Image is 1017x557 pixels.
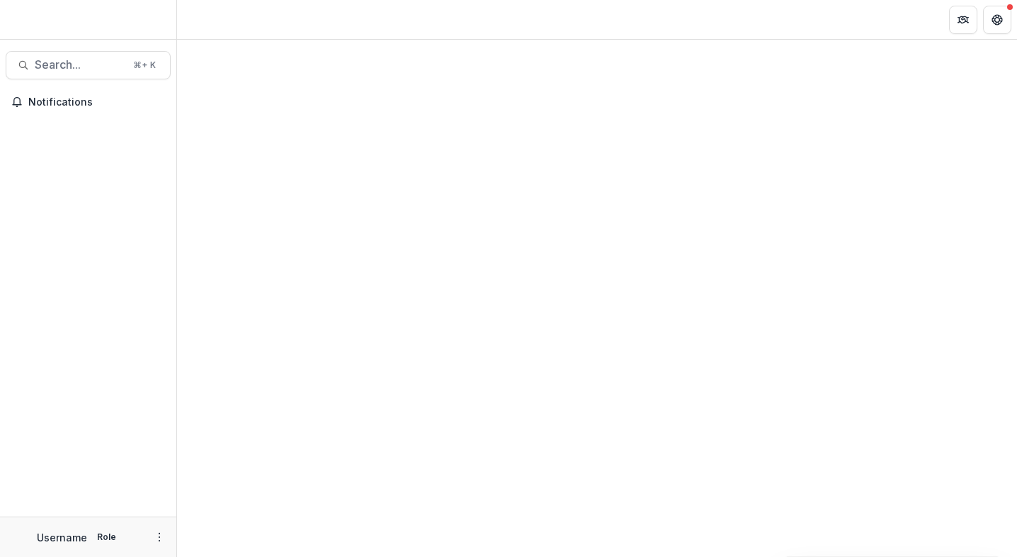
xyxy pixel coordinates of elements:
button: Notifications [6,91,171,113]
p: Role [93,531,120,544]
span: Search... [35,58,125,72]
button: Get Help [983,6,1011,34]
nav: breadcrumb [183,9,243,30]
button: Search... [6,51,171,79]
p: Username [37,530,87,545]
button: More [151,529,168,546]
span: Notifications [28,96,165,108]
button: Partners [949,6,977,34]
div: ⌘ + K [130,57,159,73]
